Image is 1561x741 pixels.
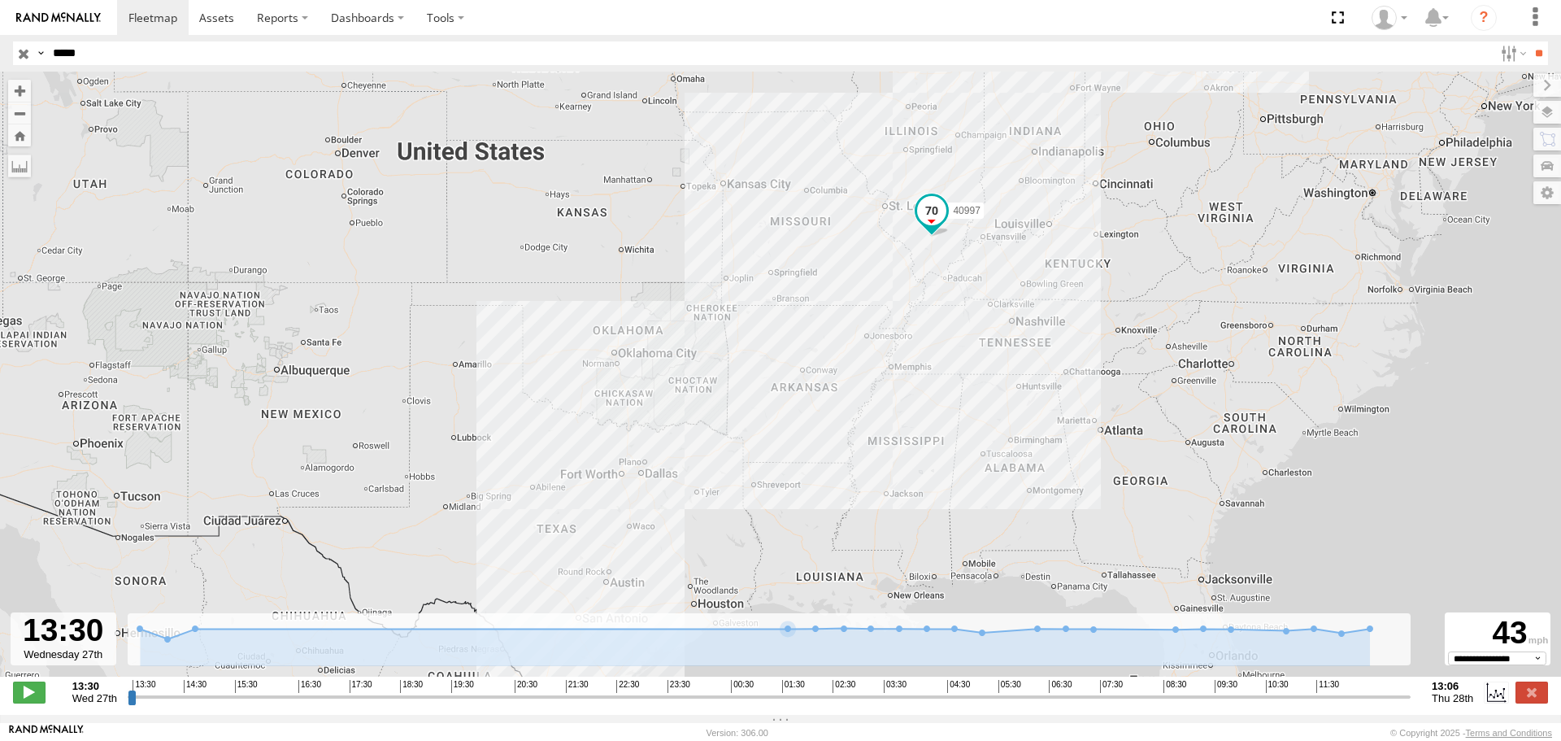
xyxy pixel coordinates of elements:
[1533,181,1561,204] label: Map Settings
[184,680,207,693] span: 14:30
[731,680,754,693] span: 00:30
[8,80,31,102] button: Zoom in
[1432,680,1473,692] strong: 13:06
[1100,680,1123,693] span: 07:30
[1316,680,1339,693] span: 11:30
[1049,680,1072,693] span: 06:30
[1215,680,1237,693] span: 09:30
[8,155,31,177] label: Measure
[1515,682,1548,703] label: Close
[451,680,474,693] span: 19:30
[72,680,117,692] strong: 13:30
[72,692,117,704] span: Wed 27th Aug 2025
[8,124,31,146] button: Zoom Home
[350,680,372,693] span: 17:30
[998,680,1021,693] span: 05:30
[1163,680,1186,693] span: 08:30
[34,41,47,65] label: Search Query
[1366,6,1413,30] div: Carlos Ortiz
[833,680,855,693] span: 02:30
[1432,692,1473,704] span: Thu 28th Aug 2025
[1466,728,1552,738] a: Terms and Conditions
[616,680,639,693] span: 22:30
[133,680,155,693] span: 13:30
[953,205,980,216] span: 40997
[16,12,101,24] img: rand-logo.svg
[9,725,84,741] a: Visit our Website
[400,680,423,693] span: 18:30
[235,680,258,693] span: 15:30
[1447,615,1548,652] div: 43
[1390,728,1552,738] div: © Copyright 2025 -
[1494,41,1529,65] label: Search Filter Options
[566,680,589,693] span: 21:30
[707,728,768,738] div: Version: 306.00
[515,680,537,693] span: 20:30
[1471,5,1497,31] i: ?
[13,682,46,703] label: Play/Stop
[667,680,690,693] span: 23:30
[782,680,805,693] span: 01:30
[8,102,31,124] button: Zoom out
[298,680,321,693] span: 16:30
[1266,680,1289,693] span: 10:30
[947,680,970,693] span: 04:30
[884,680,907,693] span: 03:30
